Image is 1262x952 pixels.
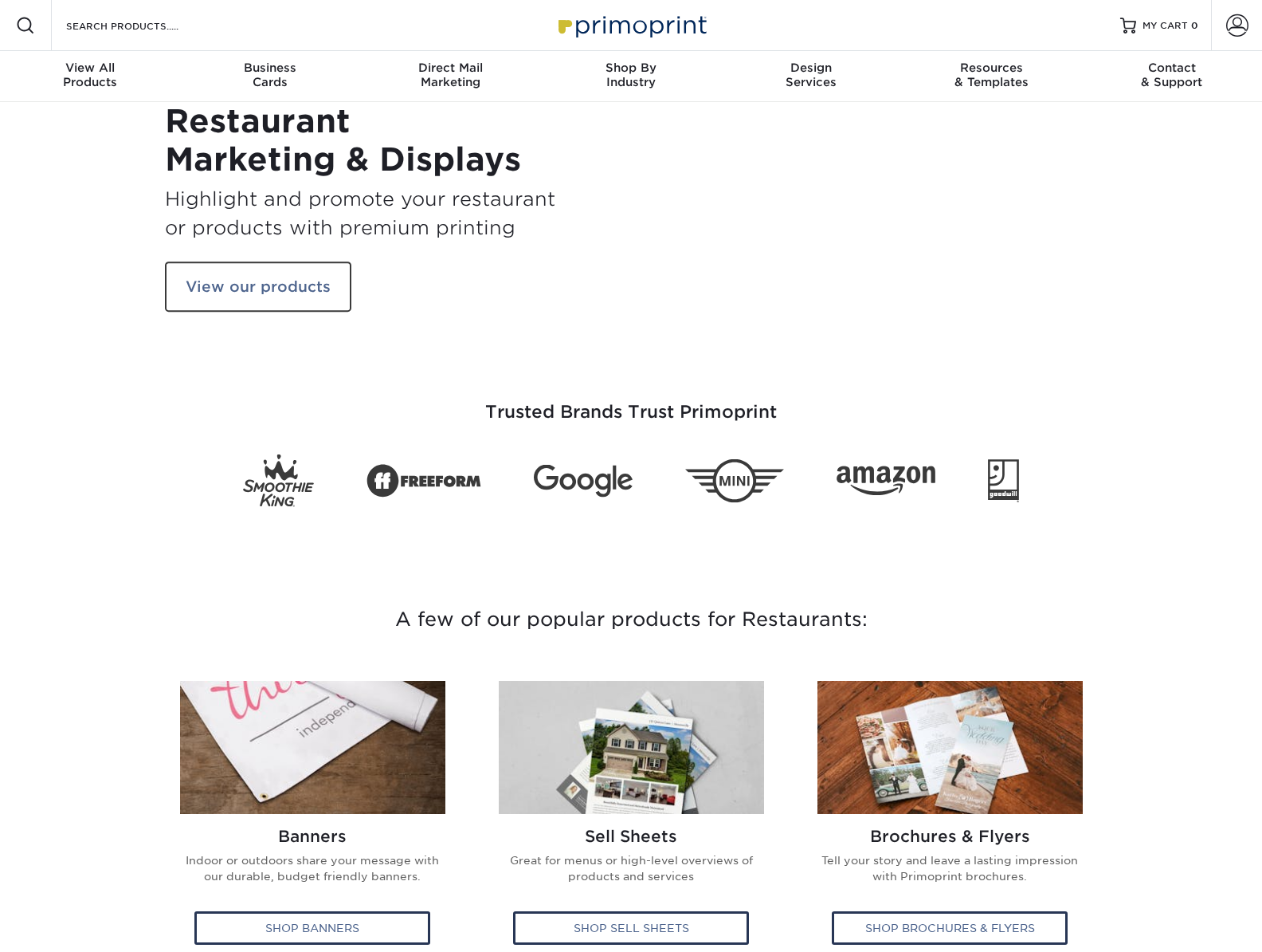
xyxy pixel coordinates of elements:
[815,827,1084,846] h2: Brochures & Flyers
[541,61,721,89] div: Industry
[817,681,1083,814] img: Brochures & Flyers
[988,459,1019,502] img: Goodwill
[496,852,766,898] p: Great for menus or high-level overviews of products and services
[180,51,360,102] a: BusinessCards
[361,61,541,89] div: Marketing
[901,61,1081,89] div: & Templates
[815,852,1084,898] p: Tell your story and leave a lasting impression with Primoprint brochures.
[685,458,784,502] img: Mini
[165,364,1097,442] h3: Trusted Brands Trust Primoprint
[541,61,721,75] span: Shop By
[1082,51,1262,102] a: Contact& Support
[65,16,220,35] input: SEARCH PRODUCTS.....
[496,827,766,846] h2: Sell Sheets
[901,61,1081,75] span: Resources
[243,454,314,508] img: Smoothie King
[165,102,619,179] h1: Restaurant Marketing & Displays
[1082,61,1262,89] div: & Support
[178,827,447,846] h2: Banners
[499,681,764,814] img: Sell Sheets
[541,51,721,102] a: Shop ByIndustry
[837,466,935,496] img: Amazon
[513,911,749,945] div: Shop Sell Sheets
[1082,61,1262,75] span: Contact
[1142,19,1188,33] span: MY CART
[551,8,711,42] img: Primoprint
[180,681,445,814] img: Banners
[361,61,541,75] span: Direct Mail
[721,61,901,75] span: Design
[165,185,619,242] h3: Highlight and promote your restaurant or products with premium printing
[194,911,430,945] div: Shop Banners
[361,51,541,102] a: Direct MailMarketing
[721,61,901,89] div: Services
[178,852,447,898] p: Indoor or outdoors share your message with our durable, budget friendly banners.
[165,262,351,313] a: View our products
[901,51,1081,102] a: Resources& Templates
[165,565,1097,675] h3: A few of our popular products for Restaurants:
[366,455,481,506] img: Freeform
[1191,20,1198,31] span: 0
[180,61,360,89] div: Cards
[832,911,1068,945] div: Shop Brochures & Flyers
[721,51,901,102] a: DesignServices
[534,464,633,497] img: Google
[180,61,360,75] span: Business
